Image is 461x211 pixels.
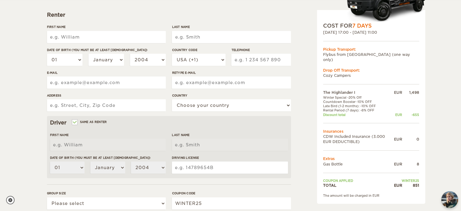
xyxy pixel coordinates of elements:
[50,119,288,126] div: Driver
[402,162,419,167] div: 8
[402,183,419,188] div: 851
[323,134,394,144] td: CDW Included Insurance (3.000 EUR DEDUCTIBLE)
[323,30,419,35] div: [DATE] 17:00 - [DATE] 11:00
[47,99,166,111] input: e.g. Street, City, Zip Code
[50,133,166,137] label: First Name
[47,191,166,196] label: Group size
[231,54,291,66] input: e.g. 1 234 567 890
[50,155,166,160] label: Date of birth (You must be at least [DEMOGRAPHIC_DATA])
[172,77,291,89] input: e.g. example@example.com
[323,156,419,161] td: Extras
[402,90,419,95] div: 1,498
[50,139,166,151] input: e.g. William
[323,129,419,134] td: Insurances
[323,108,394,112] td: Rental Period (7 days): -8% OFF
[323,47,419,52] div: Pickup Transport:
[323,52,419,62] td: Flybus from [GEOGRAPHIC_DATA] (one way only)
[323,193,419,198] div: The amount will be charged in EUR
[172,31,291,43] input: e.g. Smith
[394,113,402,117] div: EUR
[47,70,166,75] label: E-mail
[441,191,458,208] button: chat-button
[323,95,394,100] td: Winter Special -20% Off
[323,179,394,183] td: Coupon applied
[47,11,291,19] div: Renter
[172,25,291,29] label: Last Name
[172,191,291,196] label: Coupon code
[47,48,166,52] label: Date of birth (You must be at least [DEMOGRAPHIC_DATA])
[47,77,166,89] input: e.g. example@example.com
[323,90,394,95] td: The Highlander I
[323,113,394,117] td: Discount total
[172,133,288,137] label: Last Name
[402,137,419,142] div: 0
[47,25,166,29] label: First Name
[172,70,291,75] label: Retype E-mail
[172,93,291,98] label: Country
[172,155,288,160] label: Driving License
[394,90,402,95] div: EUR
[172,139,288,151] input: e.g. Smith
[323,22,419,29] div: COST FOR
[402,113,419,117] div: -655
[323,73,419,78] td: Cozy Campers
[323,162,394,167] td: Gas Bottle
[323,100,394,104] td: Countdown Booster -10% OFF
[72,121,76,125] input: Same as renter
[231,48,291,52] label: Telephone
[47,93,166,98] label: Address
[6,196,18,204] a: Cookie settings
[323,183,394,188] td: TOTAL
[323,68,419,73] div: Drop Off Transport:
[323,104,394,108] td: Late Bird (1-2 months): -10% OFF
[394,183,402,188] div: EUR
[352,23,372,29] span: 7 Days
[394,162,402,167] div: EUR
[441,191,458,208] img: Freyja at Cozy Campers
[172,48,225,52] label: Country Code
[394,137,402,142] div: EUR
[394,179,419,183] td: WINTER25
[172,162,288,174] input: e.g. 14789654B
[47,31,166,43] input: e.g. William
[72,119,107,125] label: Same as renter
